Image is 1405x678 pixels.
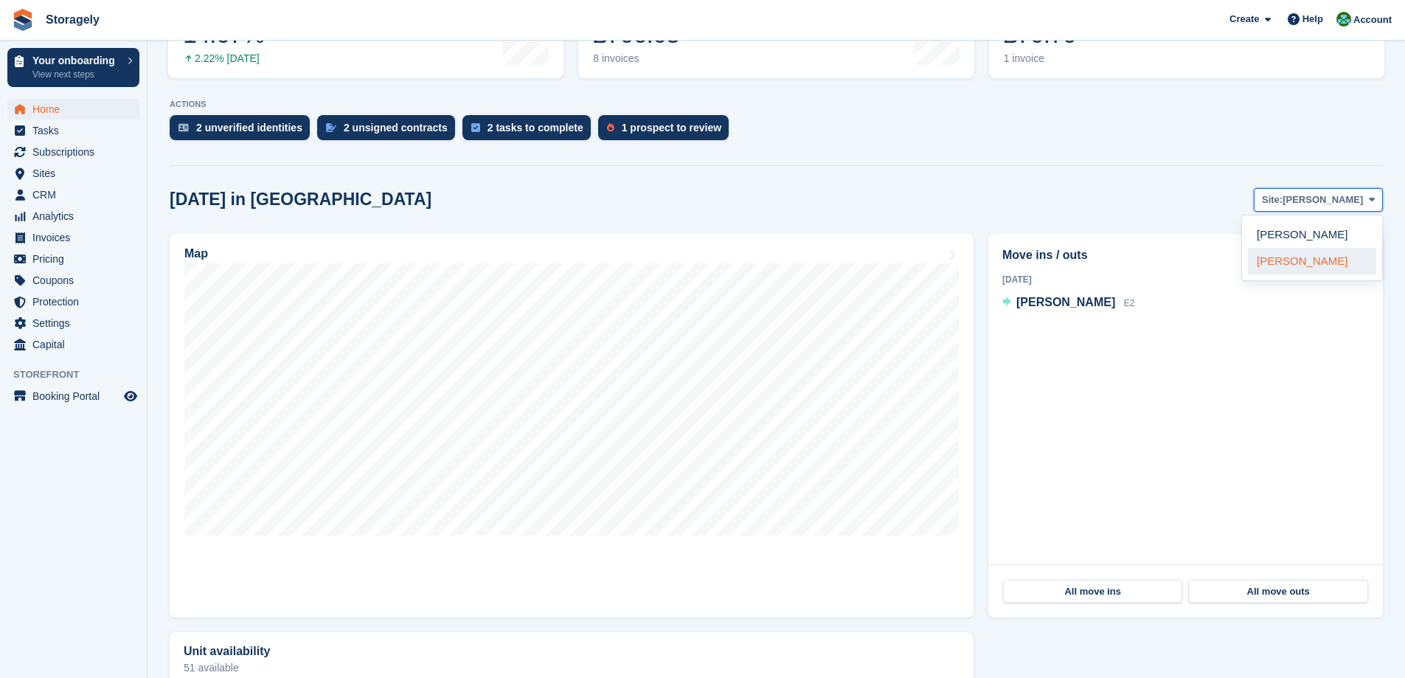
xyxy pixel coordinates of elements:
h2: [DATE] in [GEOGRAPHIC_DATA] [170,190,431,210]
img: task-75834270c22a3079a89374b754ae025e5fb1db73e45f91037f5363f120a921f8.svg [471,123,480,132]
div: 2.22% [DATE] [183,52,264,65]
h2: Unit availability [184,645,270,658]
div: 2 unverified identities [196,122,302,134]
span: Create [1229,12,1259,27]
span: Subscriptions [32,142,121,162]
h2: Map [184,247,208,260]
a: 2 tasks to complete [462,115,598,148]
span: Storefront [13,367,147,382]
a: 2 unsigned contracts [317,115,462,148]
p: Your onboarding [32,55,120,66]
h2: Move ins / outs [1002,246,1369,264]
span: Coupons [32,270,121,291]
p: View next steps [32,68,120,81]
span: Invoices [32,227,121,248]
img: stora-icon-8386f47178a22dfd0bd8f6a31ec36ba5ce8667c1dd55bd0f319d3a0aa187defe.svg [12,9,34,31]
a: All move outs [1188,580,1367,603]
div: 1 invoice [1004,52,1105,65]
a: Storagely [40,7,105,32]
div: [DATE] [1002,273,1369,286]
span: Account [1353,13,1392,27]
span: [PERSON_NAME] [1016,296,1115,308]
a: menu [7,206,139,226]
span: Settings [32,313,121,333]
a: menu [7,249,139,269]
a: 2 unverified identities [170,115,317,148]
img: verify_identity-adf6edd0f0f0b5bbfe63781bf79b02c33cf7c696d77639b501bdc392416b5a36.svg [178,123,189,132]
span: Site: [1262,193,1283,207]
a: Your onboarding View next steps [7,48,139,87]
a: menu [7,184,139,205]
span: Protection [32,291,121,312]
span: Booking Portal [32,386,121,407]
span: Tasks [32,120,121,141]
a: [PERSON_NAME] E2 [1002,294,1134,313]
a: menu [7,313,139,333]
div: 2 tasks to complete [488,122,583,134]
img: contract_signature_icon-13c848040528278c33f63329250d36e43548de30e8caae1d1a13099fd9432cc5.svg [326,123,336,132]
button: Site: [PERSON_NAME] [1254,188,1383,212]
a: menu [7,270,139,291]
span: Help [1302,12,1323,27]
span: Sites [32,163,121,184]
span: CRM [32,184,121,205]
p: 51 available [184,663,960,673]
div: 2 unsigned contracts [344,122,448,134]
a: menu [7,142,139,162]
span: E2 [1124,298,1135,308]
a: menu [7,163,139,184]
span: Capital [32,334,121,355]
img: prospect-51fa495bee0391a8d652442698ab0144808aea92771e9ea1ae160a38d050c398.svg [607,123,614,132]
img: Notifications [1336,12,1351,27]
a: [PERSON_NAME] [1248,248,1376,274]
span: Analytics [32,206,121,226]
a: menu [7,291,139,312]
span: [PERSON_NAME] [1283,193,1363,207]
a: menu [7,120,139,141]
a: Map [170,234,974,618]
div: 8 invoices [593,52,703,65]
a: Preview store [122,387,139,405]
a: [PERSON_NAME] [1248,221,1376,248]
span: Home [32,99,121,120]
a: 1 prospect to review [598,115,736,148]
span: Pricing [32,249,121,269]
a: menu [7,386,139,407]
a: menu [7,334,139,355]
a: menu [7,227,139,248]
a: menu [7,99,139,120]
p: ACTIONS [170,100,1383,109]
a: All move ins [1003,580,1182,603]
div: 1 prospect to review [622,122,721,134]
